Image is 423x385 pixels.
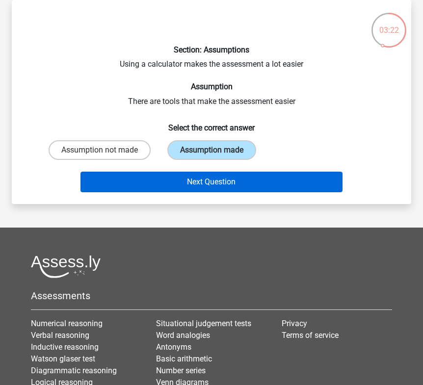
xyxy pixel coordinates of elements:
h6: Section: Assumptions [27,45,396,54]
div: Using a calculator makes the assessment a lot easier There are tools that make the assessment easier [16,8,407,196]
h6: Assumption [27,82,396,91]
a: Verbal reasoning [31,331,89,340]
h6: Select the correct answer [27,115,396,132]
label: Assumption not made [49,140,151,160]
button: Next Question [80,172,343,192]
a: Privacy [282,319,307,328]
a: Numerical reasoning [31,319,103,328]
a: Antonyms [156,342,191,352]
a: Terms of service [282,331,339,340]
h5: Assessments [31,290,392,302]
img: Assessly logo [31,255,101,278]
a: Number series [156,366,206,375]
a: Situational judgement tests [156,319,251,328]
a: Word analogies [156,331,210,340]
a: Watson glaser test [31,354,95,363]
label: Assumption made [167,140,256,160]
a: Basic arithmetic [156,354,212,363]
a: Diagrammatic reasoning [31,366,117,375]
a: Inductive reasoning [31,342,99,352]
div: 03:22 [370,12,407,36]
